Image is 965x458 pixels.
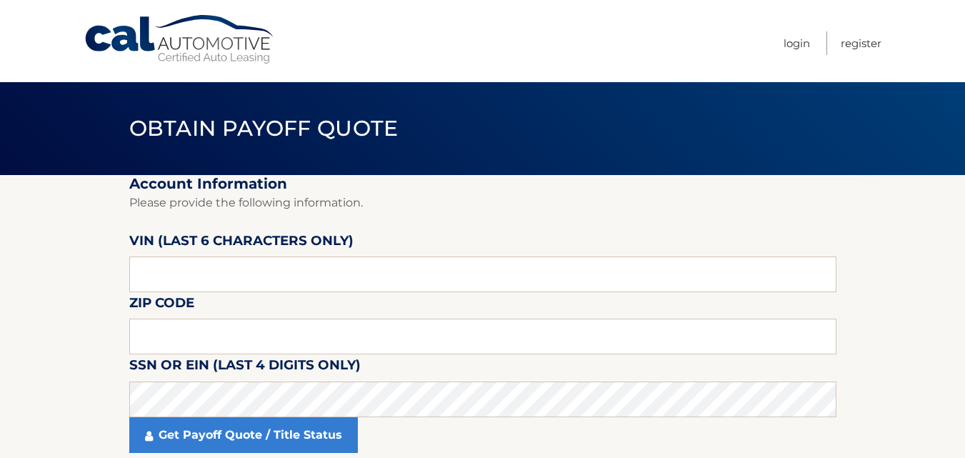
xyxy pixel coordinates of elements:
[129,230,354,257] label: VIN (last 6 characters only)
[129,115,399,141] span: Obtain Payoff Quote
[129,175,836,193] h2: Account Information
[84,14,276,65] a: Cal Automotive
[129,193,836,213] p: Please provide the following information.
[129,354,361,381] label: SSN or EIN (last 4 digits only)
[129,417,358,453] a: Get Payoff Quote / Title Status
[841,31,881,55] a: Register
[784,31,810,55] a: Login
[129,292,194,319] label: Zip Code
